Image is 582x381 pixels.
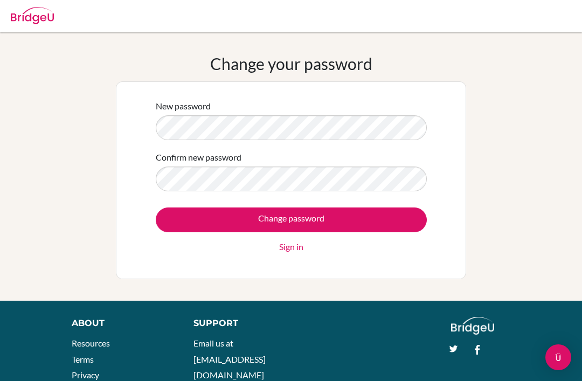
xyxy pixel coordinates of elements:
img: Bridge-U [11,7,54,24]
h1: Change your password [210,54,372,73]
input: Change password [156,207,427,232]
a: Resources [72,338,110,348]
a: Sign in [279,240,303,253]
label: Confirm new password [156,151,241,164]
img: logo_white@2x-f4f0deed5e89b7ecb1c2cc34c3e3d731f90f0f143d5ea2071677605dd97b5244.png [451,317,495,335]
div: Support [193,317,281,330]
div: About [72,317,169,330]
a: Email us at [EMAIL_ADDRESS][DOMAIN_NAME] [193,338,266,380]
div: Open Intercom Messenger [545,344,571,370]
a: Privacy [72,370,99,380]
a: Terms [72,354,94,364]
label: New password [156,100,211,113]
